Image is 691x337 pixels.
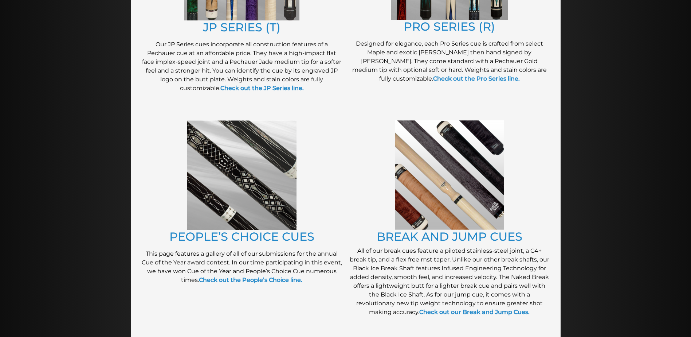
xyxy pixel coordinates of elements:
[404,19,495,34] a: PRO SERIES (R)
[203,20,280,34] a: JP SERIES (T)
[419,309,530,315] a: Check out our Break and Jump Cues.
[220,85,304,92] a: Check out the JP Series line.
[433,75,520,82] a: Check out the Pro Series line.
[169,229,314,244] a: PEOPLE’S CHOICE CUES
[377,229,522,244] a: BREAK AND JUMP CUES
[349,39,550,83] p: Designed for elegance, each Pro Series cue is crafted from select Maple and exotic [PERSON_NAME] ...
[142,249,342,284] p: This page features a gallery of all of our submissions for the annual Cue of the Year award conte...
[349,247,550,317] p: All of our break cues feature a piloted stainless-steel joint, a C4+ break tip, and a flex free m...
[199,276,302,283] a: Check out the People’s Choice line.
[142,40,342,93] p: Our JP Series cues incorporate all construction features of a Pechauer cue at an affordable price...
